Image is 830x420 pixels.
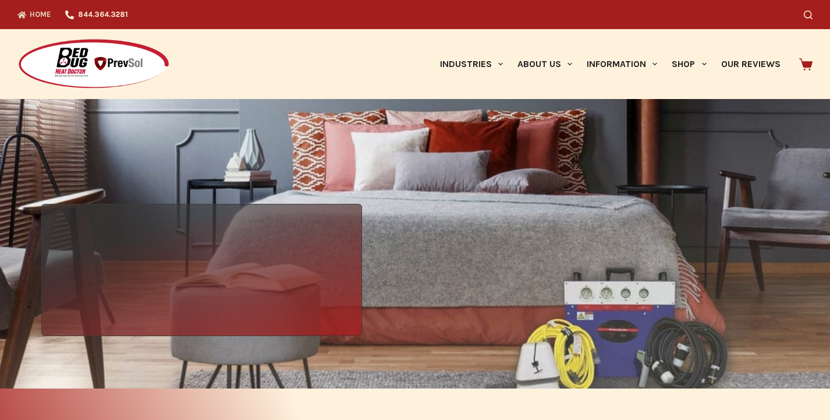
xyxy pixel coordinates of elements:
[432,29,788,99] nav: Primary
[804,10,813,19] button: Search
[714,29,788,99] a: Our Reviews
[510,29,579,99] a: About Us
[665,29,714,99] a: Shop
[432,29,510,99] a: Industries
[580,29,665,99] a: Information
[17,38,170,90] img: Prevsol/Bed Bug Heat Doctor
